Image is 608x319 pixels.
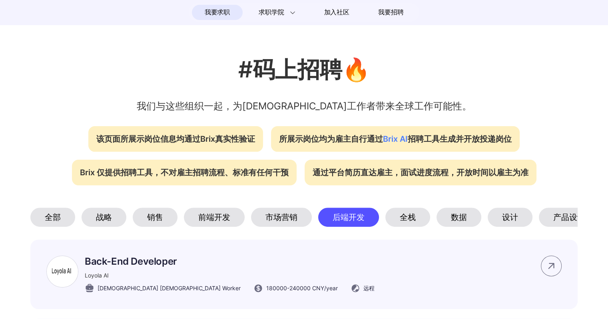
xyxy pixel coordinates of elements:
div: 该页面所展示岗位信息均通过Brix真实性验证 [88,126,263,152]
div: 设计 [488,208,532,227]
span: Loyola AI [85,272,109,279]
div: 前端开发 [184,208,245,227]
span: 180000 - 240000 CNY /year [266,284,338,292]
div: 所展示岗位均为雇主自行通过 招聘工具生成并开放投递岗位 [271,126,520,152]
div: Brix 仅提供招聘工具，不对雇主招聘流程、标准有任何干预 [72,160,297,185]
span: 我要求职 [205,6,230,19]
div: 全栈 [385,208,430,227]
span: 远程 [363,284,375,292]
div: 全部 [30,208,75,227]
div: 销售 [133,208,177,227]
div: 数据 [437,208,481,227]
span: [DEMOGRAPHIC_DATA] [DEMOGRAPHIC_DATA] Worker [98,284,241,292]
div: 通过平台简历直达雇主，面试进度流程，开放时间以雇主为准 [305,160,536,185]
div: 战略 [82,208,126,227]
span: Brix AI [383,134,408,144]
div: 市场营销 [251,208,312,227]
span: 加入社区 [324,6,349,19]
div: 后端开发 [318,208,379,227]
span: 求职学院 [259,8,284,17]
p: Back-End Developer [85,256,375,267]
span: 我要招聘 [378,8,403,17]
div: 产品设计 [539,208,600,227]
